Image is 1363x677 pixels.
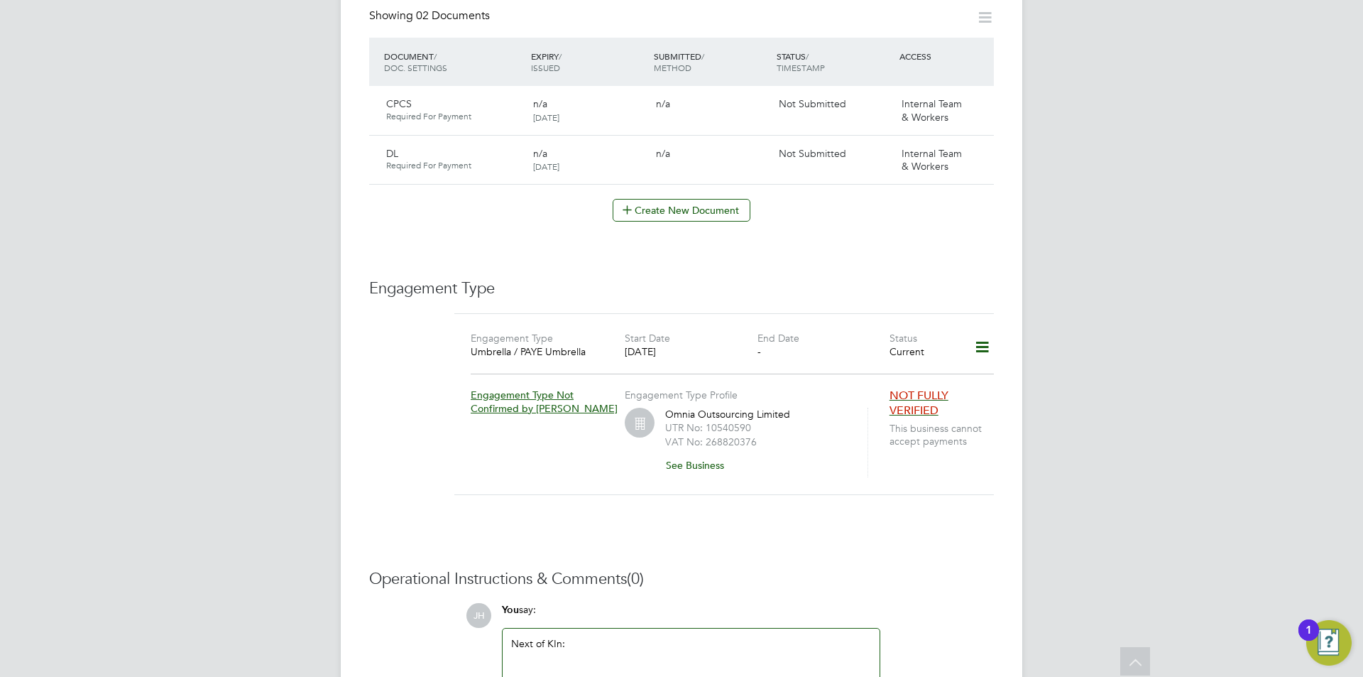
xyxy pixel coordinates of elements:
[656,147,670,160] span: n/a
[559,50,562,62] span: /
[665,454,735,477] button: See Business
[502,603,880,628] div: say:
[386,147,398,160] span: DL
[625,389,738,401] label: Engagement Type Profile
[369,278,994,299] h3: Engagement Type
[533,112,559,123] span: [DATE]
[889,345,956,358] div: Current
[896,43,994,69] div: ACCESS
[701,50,704,62] span: /
[1306,620,1352,666] button: Open Resource Center, 1 new notification
[779,97,846,110] span: Not Submitted
[384,62,447,73] span: DOC. SETTINGS
[381,43,527,80] div: DOCUMENT
[889,422,1000,448] span: This business cannot accept payments
[665,408,850,477] div: Omnia Outsourcing Limited
[502,604,519,616] span: You
[369,569,994,590] h3: Operational Instructions & Comments
[471,332,553,345] label: Engagement Type
[625,345,757,358] div: [DATE]
[777,62,825,73] span: TIMESTAMP
[533,147,547,160] span: n/a
[665,435,757,448] label: VAT No: 268820376
[665,421,751,434] label: UTR No: 10540590
[627,569,644,588] span: (0)
[625,332,670,345] label: Start Date
[889,332,917,345] label: Status
[386,97,412,110] span: CPCS
[416,9,490,23] span: 02 Documents
[613,199,750,222] button: Create New Document
[757,332,799,345] label: End Date
[533,97,547,110] span: n/a
[466,603,491,628] span: JH
[471,345,603,358] div: Umbrella / PAYE Umbrella
[531,62,560,73] span: ISSUED
[654,62,691,73] span: METHOD
[806,50,809,62] span: /
[533,161,559,172] span: [DATE]
[902,97,962,123] span: Internal Team & Workers
[386,111,522,122] span: Required For Payment
[434,50,437,62] span: /
[779,147,846,160] span: Not Submitted
[889,389,948,418] span: NOT FULLY VERIFIED
[1305,630,1312,649] div: 1
[369,9,493,23] div: Showing
[471,389,618,414] span: Engagement Type Not Confirmed by [PERSON_NAME]
[527,43,650,80] div: EXPIRY
[757,345,889,358] div: -
[656,97,670,110] span: n/a
[650,43,773,80] div: SUBMITTED
[386,160,522,171] span: Required For Payment
[902,147,962,173] span: Internal Team & Workers
[773,43,896,80] div: STATUS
